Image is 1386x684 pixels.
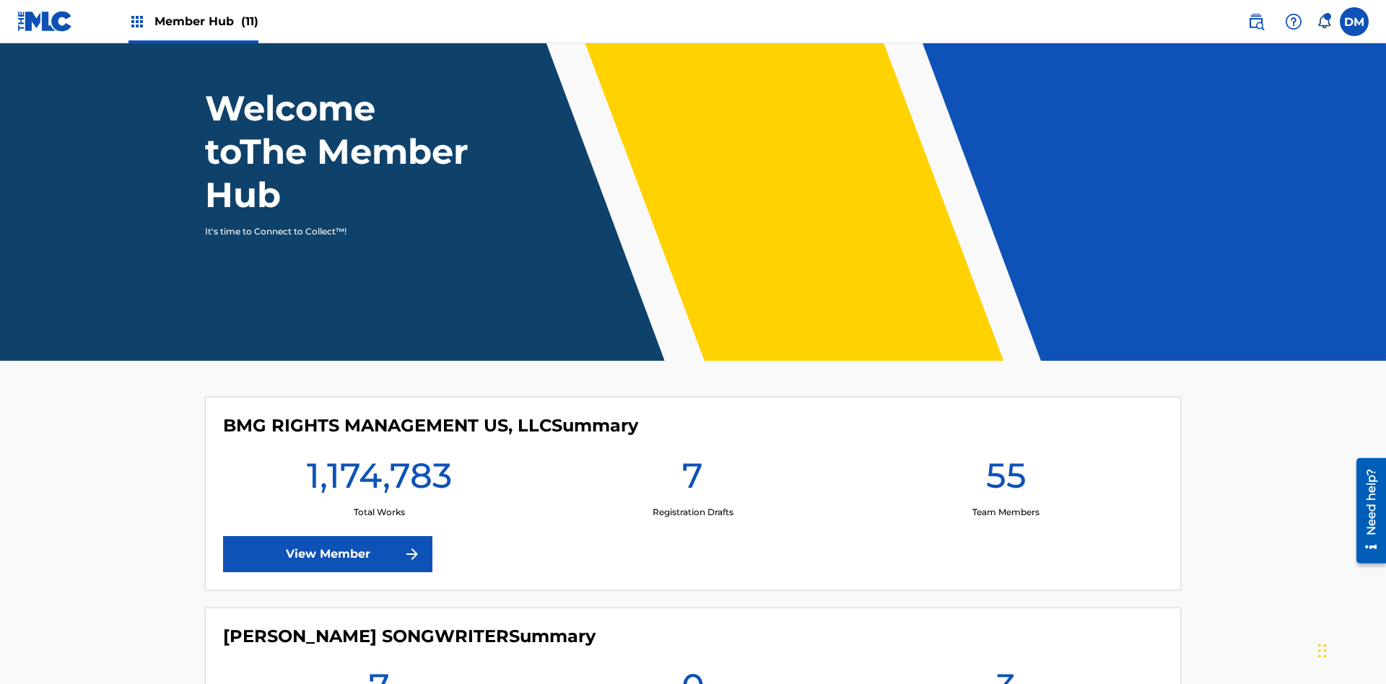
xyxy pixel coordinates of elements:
h1: 7 [682,454,703,506]
h1: 55 [986,454,1027,506]
div: Drag [1318,629,1327,672]
h4: CLEO SONGWRITER [223,626,596,647]
p: Total Works [354,506,405,519]
img: Top Rightsholders [128,13,146,30]
img: help [1285,13,1302,30]
div: Notifications [1317,14,1331,29]
a: Public Search [1242,7,1270,36]
div: User Menu [1340,7,1369,36]
p: Team Members [972,506,1039,519]
h1: 1,174,783 [307,454,452,506]
p: Registration Drafts [653,506,733,519]
a: View Member [223,536,432,572]
span: (11) [241,14,258,28]
span: Member Hub [154,13,258,30]
img: search [1247,13,1265,30]
h1: Welcome to The Member Hub [205,87,475,216]
div: Help [1279,7,1308,36]
iframe: Chat Widget [1314,615,1386,684]
img: MLC Logo [17,11,73,32]
img: f7272a7cc735f4ea7f67.svg [404,545,421,563]
iframe: Resource Center [1346,452,1386,571]
p: It's time to Connect to Collect™! [205,225,456,238]
h4: BMG RIGHTS MANAGEMENT US, LLC [223,415,638,437]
